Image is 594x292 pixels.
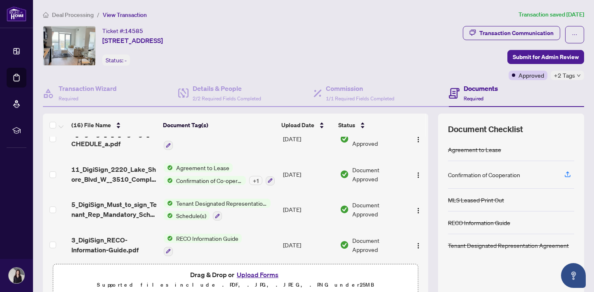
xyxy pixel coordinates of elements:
[554,71,575,80] span: +2 Tags
[338,121,355,130] span: Status
[173,234,242,243] span: RECO Information Guide
[340,134,349,143] img: Document Status
[479,26,554,40] div: Transaction Communication
[280,121,337,157] td: [DATE]
[340,205,349,214] img: Document Status
[415,207,422,214] img: Logo
[448,195,504,204] div: MLS Leased Print Out
[193,95,261,102] span: 2/2 Required Fields Completed
[43,26,95,65] img: IMG-W9394822_1.jpg
[412,168,425,181] button: Logo
[572,32,577,38] span: ellipsis
[448,145,501,154] div: Agreement to Lease
[164,211,173,220] img: Status Icon
[102,26,143,36] div: Ticket #:
[280,227,337,263] td: [DATE]
[340,170,349,179] img: Document Status
[519,10,584,19] article: Transaction saved [DATE]
[173,176,246,185] span: Confirmation of Co-operation and Representation—Buyer/Seller
[234,269,281,280] button: Upload Forms
[52,11,94,19] span: Deal Processing
[173,199,271,208] span: Tenant Designated Representation Agreement
[561,263,586,288] button: Open asap
[68,114,160,137] th: (16) File Name
[507,50,584,64] button: Submit for Admin Review
[278,114,335,137] th: Upload Date
[97,10,99,19] li: /
[464,95,483,102] span: Required
[448,241,569,250] div: Tenant Designated Representation Agreement
[193,83,261,93] h4: Details & People
[415,242,422,249] img: Logo
[280,157,337,192] td: [DATE]
[59,95,78,102] span: Required
[448,170,520,179] div: Confirmation of Cooperation
[164,176,173,185] img: Status Icon
[7,6,26,21] img: logo
[463,26,560,40] button: Transaction Communication
[160,114,278,137] th: Document Tag(s)
[164,163,275,185] button: Status IconAgreement to LeaseStatus IconConfirmation of Co-operation and Representation—Buyer/Sel...
[412,132,425,145] button: Logo
[340,240,349,249] img: Document Status
[164,163,173,172] img: Status Icon
[71,235,157,255] span: 3_DigiSign_RECO-Information-Guide.pdf
[173,163,233,172] span: Agreement to Lease
[335,114,406,137] th: Status
[59,83,117,93] h4: Transaction Wizard
[577,74,581,78] span: down
[280,192,337,228] td: [DATE]
[190,269,281,280] span: Drag & Drop or
[249,176,262,185] div: + 1
[71,164,157,184] span: 11_DigiSign_2220_Lake_Shore_Blvd_W__3510_Complete_1.pdf
[352,165,405,183] span: Document Approved
[448,123,523,135] span: Document Checklist
[58,280,413,290] p: Supported files include .PDF, .JPG, .JPEG, .PNG under 25 MB
[412,238,425,252] button: Logo
[103,11,147,19] span: View Transaction
[513,50,579,64] span: Submit for Admin Review
[173,211,210,220] span: Schedule(s)
[352,200,405,218] span: Document Approved
[164,234,242,256] button: Status IconRECO Information Guide
[464,83,498,93] h4: Documents
[164,199,271,221] button: Status IconTenant Designated Representation AgreementStatus IconSchedule(s)
[43,12,49,18] span: home
[125,57,127,64] span: -
[102,36,163,45] span: [STREET_ADDRESS]
[326,95,394,102] span: 1/1 Required Fields Completed
[415,136,422,143] img: Logo
[125,27,143,35] span: 14585
[281,121,314,130] span: Upload Date
[448,218,510,227] div: RECO Information Guide
[415,172,422,178] img: Logo
[352,130,405,148] span: Document Approved
[412,203,425,216] button: Logo
[164,234,173,243] img: Status Icon
[326,83,394,93] h4: Commission
[71,121,111,130] span: (16) File Name
[164,128,210,150] button: Status IconSchedule(s)
[164,199,173,208] img: Status Icon
[102,55,130,66] div: Status:
[352,236,405,254] span: Document Approved
[9,268,24,283] img: Profile Icon
[519,71,544,80] span: Approved
[71,199,157,219] span: 5_DigiSign_Must_to_sign_Tenant_Rep_Mandatory_Sch_A_1.pdf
